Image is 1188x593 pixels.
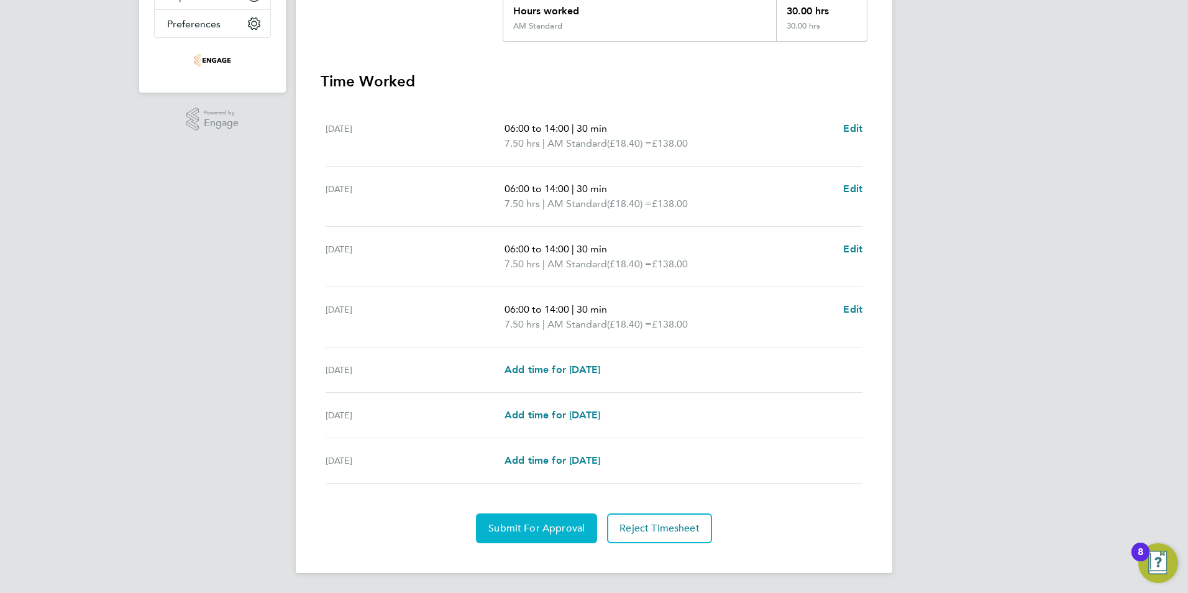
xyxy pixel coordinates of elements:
[619,522,700,535] span: Reject Timesheet
[542,137,545,149] span: |
[326,182,505,211] div: [DATE]
[505,318,540,330] span: 7.50 hrs
[505,454,600,466] span: Add time for [DATE]
[186,108,239,131] a: Powered byEngage
[607,318,652,330] span: (£18.40) =
[843,122,862,134] span: Edit
[577,183,607,195] span: 30 min
[326,242,505,272] div: [DATE]
[652,198,688,209] span: £138.00
[476,513,597,543] button: Submit For Approval
[547,136,607,151] span: AM Standard
[505,122,569,134] span: 06:00 to 14:00
[488,522,585,535] span: Submit For Approval
[843,242,862,257] a: Edit
[326,302,505,332] div: [DATE]
[542,318,545,330] span: |
[547,317,607,332] span: AM Standard
[513,21,562,31] div: AM Standard
[321,71,867,91] h3: Time Worked
[326,121,505,151] div: [DATE]
[843,182,862,196] a: Edit
[505,258,540,270] span: 7.50 hrs
[607,513,712,543] button: Reject Timesheet
[843,183,862,195] span: Edit
[577,303,607,315] span: 30 min
[505,303,569,315] span: 06:00 to 14:00
[505,137,540,149] span: 7.50 hrs
[326,453,505,468] div: [DATE]
[505,409,600,421] span: Add time for [DATE]
[572,183,574,195] span: |
[542,258,545,270] span: |
[1138,543,1178,583] button: Open Resource Center, 8 new notifications
[843,303,862,315] span: Edit
[505,362,600,377] a: Add time for [DATE]
[542,198,545,209] span: |
[572,303,574,315] span: |
[577,243,607,255] span: 30 min
[843,243,862,255] span: Edit
[204,108,239,118] span: Powered by
[607,137,652,149] span: (£18.40) =
[776,21,867,41] div: 30.00 hrs
[505,453,600,468] a: Add time for [DATE]
[652,258,688,270] span: £138.00
[607,198,652,209] span: (£18.40) =
[577,122,607,134] span: 30 min
[843,121,862,136] a: Edit
[1138,552,1143,568] div: 8
[843,302,862,317] a: Edit
[572,243,574,255] span: |
[204,118,239,129] span: Engage
[505,408,600,423] a: Add time for [DATE]
[155,10,270,37] button: Preferences
[194,50,231,70] img: acceptrec-logo-retina.png
[326,408,505,423] div: [DATE]
[652,137,688,149] span: £138.00
[572,122,574,134] span: |
[607,258,652,270] span: (£18.40) =
[547,196,607,211] span: AM Standard
[505,183,569,195] span: 06:00 to 14:00
[505,243,569,255] span: 06:00 to 14:00
[652,318,688,330] span: £138.00
[326,362,505,377] div: [DATE]
[154,50,271,70] a: Go to home page
[505,198,540,209] span: 7.50 hrs
[167,18,221,30] span: Preferences
[547,257,607,272] span: AM Standard
[505,364,600,375] span: Add time for [DATE]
